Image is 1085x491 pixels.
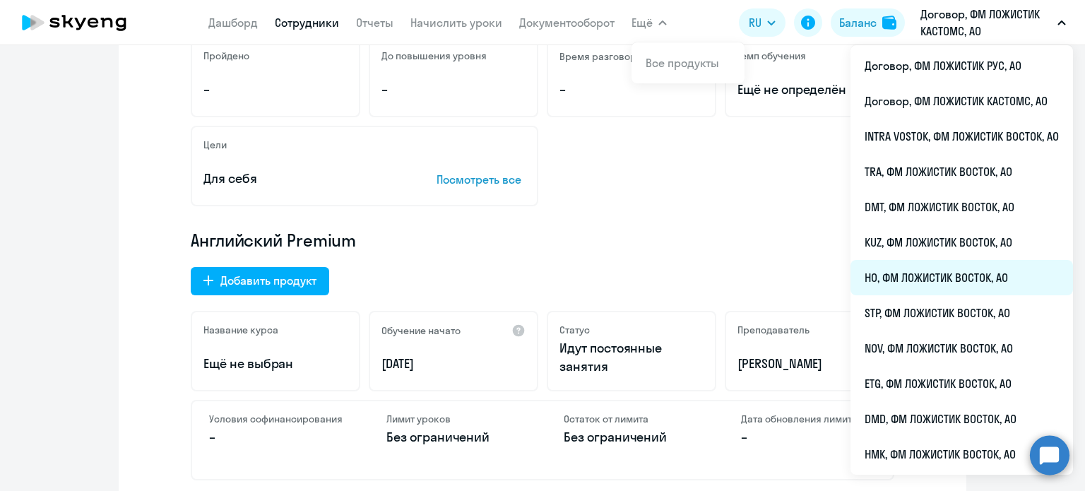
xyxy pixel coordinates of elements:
button: RU [739,8,785,37]
h4: Дата обновления лимита [741,413,876,425]
a: Сотрудники [275,16,339,30]
span: RU [749,14,761,31]
div: Баланс [839,14,877,31]
p: – [209,428,344,446]
h4: Условия софинансирования [209,413,344,425]
span: Английский Premium [191,229,356,252]
h5: До повышения уровня [381,49,487,62]
button: Балансbalance [831,8,905,37]
img: balance [882,16,896,30]
p: Идут постоянные занятия [559,339,704,376]
p: – [203,81,348,99]
p: [DATE] [381,355,526,373]
h5: Обучение начато [381,324,461,337]
h5: Преподаватель [737,324,810,336]
p: Без ограничений [564,428,699,446]
p: Договор, ФМ ЛОЖИСТИК КАСТОМС, АО [920,6,1052,40]
h5: Пройдено [203,49,249,62]
div: Добавить продукт [220,272,316,289]
a: Все продукты [646,56,719,70]
p: Без ограничений [386,428,521,446]
a: Дашборд [208,16,258,30]
h5: Темп обучения [737,49,806,62]
p: – [559,81,704,99]
a: Отчеты [356,16,393,30]
p: – [741,428,876,446]
a: Начислить уроки [410,16,502,30]
p: Для себя [203,170,393,188]
span: Ещё [632,14,653,31]
h5: Время разговора [559,50,642,63]
button: Договор, ФМ ЛОЖИСТИК КАСТОМС, АО [913,6,1073,40]
p: Посмотреть все [437,171,526,188]
h5: Статус [559,324,590,336]
h4: Лимит уроков [386,413,521,425]
button: Добавить продукт [191,267,329,295]
p: [PERSON_NAME] [737,355,882,373]
a: Документооборот [519,16,615,30]
button: Ещё [632,8,667,37]
span: Ещё не определён [737,81,882,99]
p: – [381,81,526,99]
h4: Остаток от лимита [564,413,699,425]
h5: Название курса [203,324,278,336]
ul: Ещё [850,45,1073,475]
p: Ещё не выбран [203,355,348,373]
h5: Цели [203,138,227,151]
